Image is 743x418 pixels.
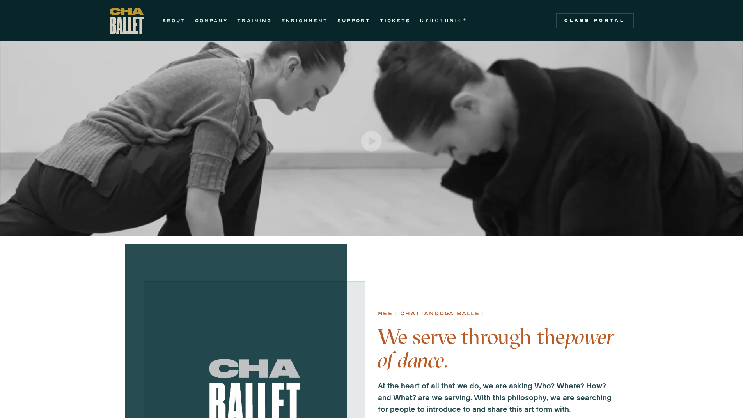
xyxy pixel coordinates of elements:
[378,324,614,373] em: power of dance.
[463,18,468,21] sup: ®
[162,16,186,25] a: ABOUT
[378,381,612,413] strong: At the heart of all that we do, we are asking Who? Where? How? and What? are we serving. With thi...
[337,16,371,25] a: SUPPORT
[420,18,463,23] strong: GYROTONIC
[556,13,634,28] a: Class Portal
[237,16,272,25] a: TRAINING
[110,8,144,34] a: home
[281,16,328,25] a: ENRICHMENT
[380,16,411,25] a: TICKETS
[378,325,618,372] h4: We serve through the
[378,309,485,318] div: Meet chattanooga ballet
[560,18,629,24] div: Class Portal
[195,16,228,25] a: COMPANY
[420,16,468,25] a: GYROTONIC®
